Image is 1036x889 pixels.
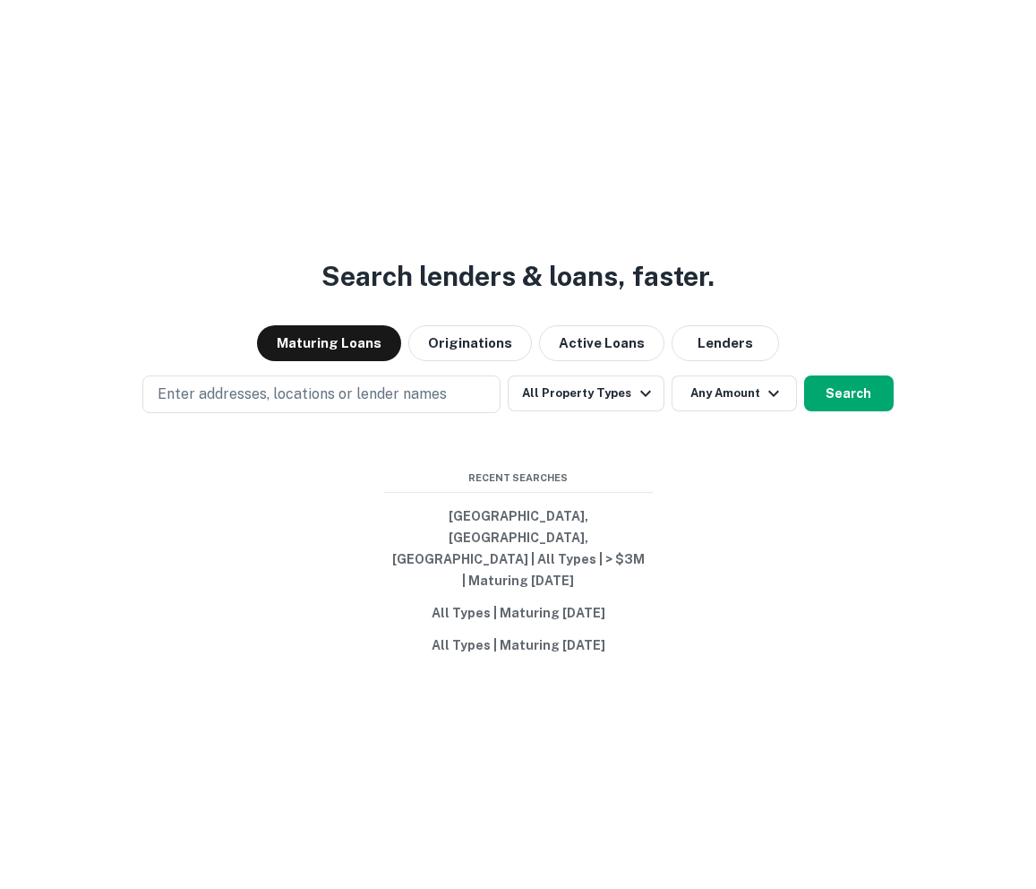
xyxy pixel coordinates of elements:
[384,629,653,661] button: All Types | Maturing [DATE]
[257,325,401,361] button: Maturing Loans
[804,375,894,411] button: Search
[321,256,715,297] h3: Search lenders & loans, faster.
[672,375,797,411] button: Any Amount
[508,375,664,411] button: All Property Types
[158,384,447,405] p: Enter addresses, locations or lender names
[384,597,653,629] button: All Types | Maturing [DATE]
[539,325,664,361] button: Active Loans
[408,325,532,361] button: Originations
[384,500,653,597] button: [GEOGRAPHIC_DATA], [GEOGRAPHIC_DATA], [GEOGRAPHIC_DATA] | All Types | > $3M | Maturing [DATE]
[142,375,501,413] button: Enter addresses, locations or lender names
[946,746,1036,832] iframe: Chat Widget
[672,325,779,361] button: Lenders
[384,470,653,486] span: Recent Searches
